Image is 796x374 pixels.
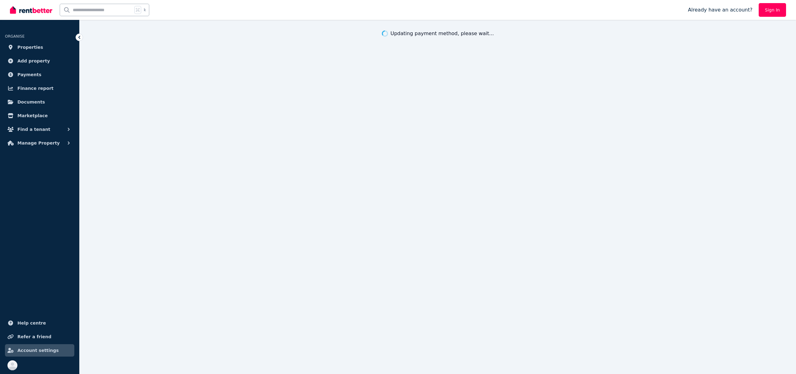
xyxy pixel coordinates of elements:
[5,137,74,149] button: Manage Property
[17,71,41,78] span: Payments
[5,109,74,122] a: Marketplace
[17,57,50,65] span: Add property
[759,3,786,17] a: Sign In
[5,317,74,329] a: Help centre
[391,30,494,37] div: Updating payment method, please wait...
[5,34,25,39] span: ORGANISE
[17,347,59,354] span: Account settings
[17,98,45,106] span: Documents
[5,330,74,343] a: Refer a friend
[17,44,43,51] span: Properties
[5,41,74,53] a: Properties
[5,96,74,108] a: Documents
[5,344,74,357] a: Account settings
[17,85,53,92] span: Finance report
[5,82,74,95] a: Finance report
[5,123,74,136] button: Find a tenant
[5,55,74,67] a: Add property
[688,6,752,14] span: Already have an account?
[17,112,48,119] span: Marketplace
[10,5,52,15] img: RentBetter
[17,319,46,327] span: Help centre
[17,139,60,147] span: Manage Property
[144,7,146,12] span: k
[5,68,74,81] a: Payments
[17,126,50,133] span: Find a tenant
[17,333,51,340] span: Refer a friend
